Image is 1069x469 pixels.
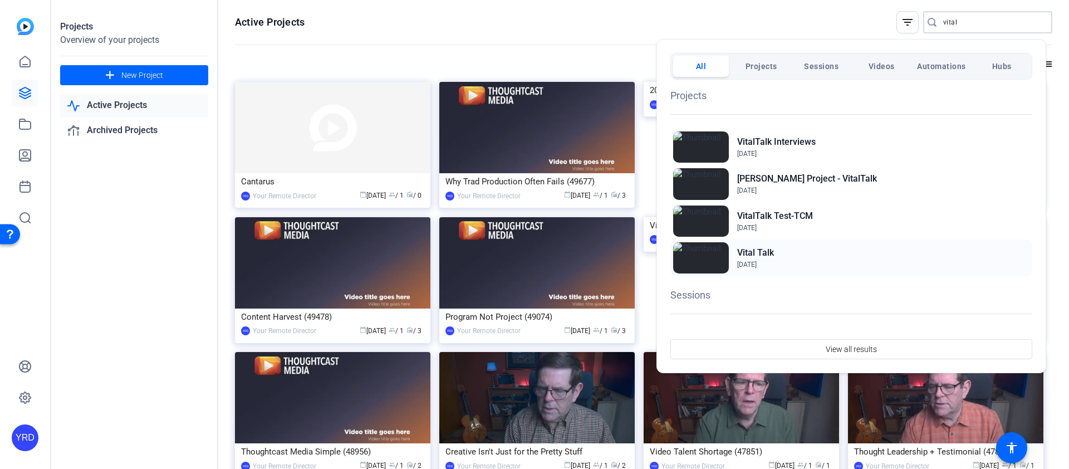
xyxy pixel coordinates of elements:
[737,224,757,232] span: [DATE]
[670,88,1032,103] h1: Projects
[737,150,757,158] span: [DATE]
[673,242,729,273] img: Thumbnail
[673,168,729,199] img: Thumbnail
[670,287,1032,302] h1: Sessions
[737,209,813,223] h2: VitalTalk Test-TCM
[992,56,1012,76] span: Hubs
[673,206,729,237] img: Thumbnail
[737,246,774,260] h2: Vital Talk
[815,328,888,341] p: No sessions found
[804,56,838,76] span: Sessions
[670,339,1032,359] button: View all results
[869,56,895,76] span: Videos
[826,339,877,360] span: View all results
[737,187,757,194] span: [DATE]
[737,261,757,268] span: [DATE]
[746,56,777,76] span: Projects
[917,56,966,76] span: Automations
[696,56,707,76] span: All
[737,172,877,185] h2: [PERSON_NAME] Project - VitalTalk
[737,135,816,149] h2: VitalTalk Interviews
[673,131,729,163] img: Thumbnail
